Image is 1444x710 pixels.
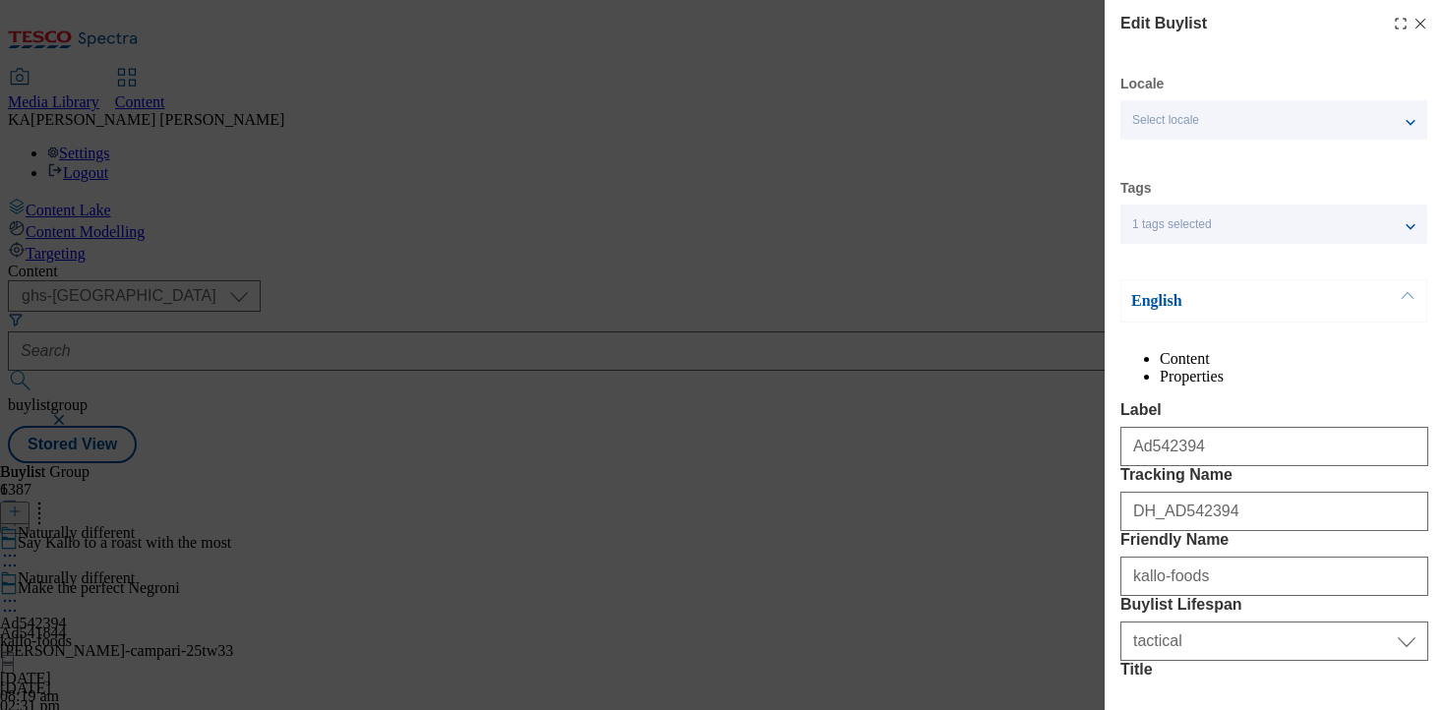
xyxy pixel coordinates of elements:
[1120,12,1207,35] h4: Edit Buylist
[1120,466,1428,484] label: Tracking Name
[1120,596,1428,614] label: Buylist Lifespan
[1120,557,1428,596] input: Enter Friendly Name
[1160,350,1428,368] li: Content
[1120,531,1428,549] label: Friendly Name
[1120,183,1152,194] label: Tags
[1120,427,1428,466] input: Enter Label
[1131,291,1338,311] p: English
[1120,205,1427,244] button: 1 tags selected
[1132,217,1212,232] span: 1 tags selected
[1132,113,1199,128] span: Select locale
[1120,401,1428,419] label: Label
[1120,661,1428,679] label: Title
[1120,79,1164,89] label: Locale
[1160,368,1428,385] li: Properties
[1120,100,1427,140] button: Select locale
[1120,492,1428,531] input: Enter Tracking Name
